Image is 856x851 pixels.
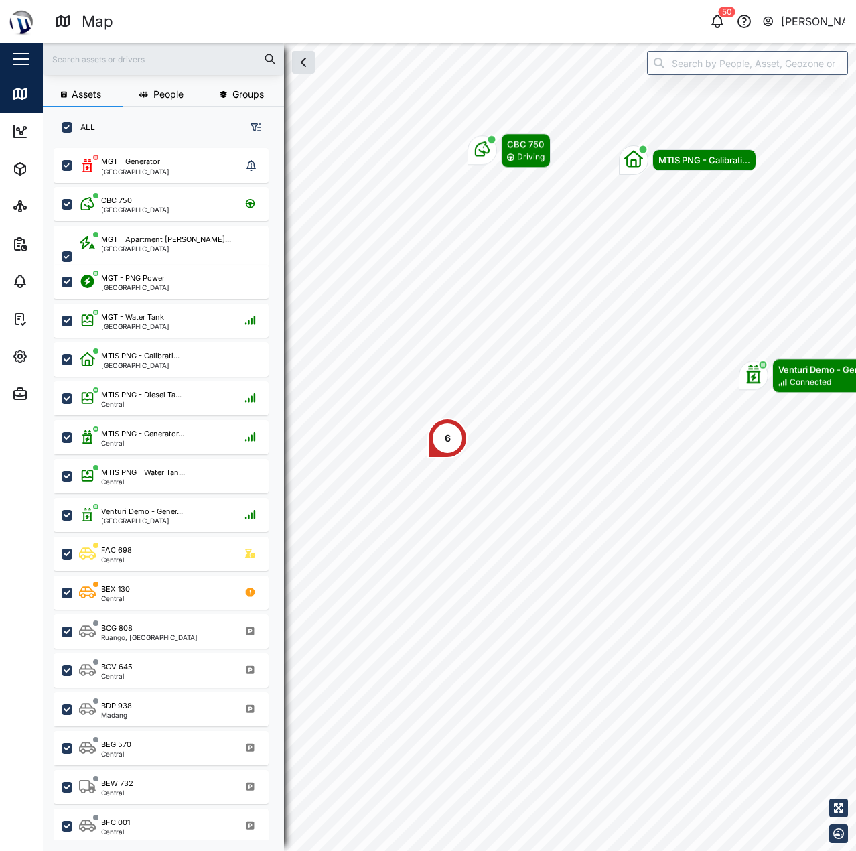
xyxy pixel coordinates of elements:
div: Venturi Demo - Gener... [101,506,183,517]
div: MGT - Generator [101,156,160,168]
div: Map marker [427,418,468,458]
img: Main Logo [7,7,36,36]
div: Central [101,828,130,835]
div: BCG 808 [101,623,133,634]
div: [GEOGRAPHIC_DATA] [101,245,231,252]
div: Admin [35,387,74,401]
div: 50 [719,7,735,17]
div: BEX 130 [101,584,130,595]
div: Connected [790,376,831,389]
div: Map [82,10,113,34]
input: Search assets or drivers [51,49,276,69]
div: MTIS PNG - Generator... [101,428,184,440]
div: Central [101,440,184,446]
div: Map marker [468,133,551,168]
span: People [153,90,184,99]
div: BCV 645 [101,661,133,673]
div: MTIS PNG - Calibrati... [101,350,180,362]
div: [GEOGRAPHIC_DATA] [101,362,180,369]
div: MGT - Water Tank [101,312,164,323]
div: Central [101,478,185,485]
div: Dashboard [35,124,95,139]
div: CBC 750 [507,137,545,151]
div: Madang [101,712,132,718]
div: BEW 732 [101,778,133,789]
div: Driving [517,151,545,163]
div: FAC 698 [101,545,132,556]
div: Reports [35,237,80,251]
label: ALL [72,122,95,133]
div: [GEOGRAPHIC_DATA] [101,323,169,330]
div: BDP 938 [101,700,132,712]
div: Settings [35,349,82,364]
div: [PERSON_NAME] [781,13,845,30]
span: Assets [72,90,101,99]
div: Central [101,595,130,602]
div: [GEOGRAPHIC_DATA] [101,206,169,213]
div: CBC 750 [101,195,132,206]
div: Central [101,789,133,796]
button: [PERSON_NAME] [762,12,845,31]
div: MTIS PNG - Water Tan... [101,467,185,478]
div: Central [101,750,131,757]
div: Ruango, [GEOGRAPHIC_DATA] [101,634,198,641]
div: Map [35,86,65,101]
span: Groups [232,90,264,99]
div: Map marker [619,145,756,175]
div: MTIS PNG - Calibrati... [658,153,750,167]
div: [GEOGRAPHIC_DATA] [101,284,169,291]
div: grid [54,143,283,840]
div: Central [101,673,133,679]
div: Central [101,401,182,407]
div: Sites [35,199,67,214]
div: [GEOGRAPHIC_DATA] [101,168,169,175]
div: BEG 570 [101,739,131,750]
div: [GEOGRAPHIC_DATA] [101,517,183,524]
div: BFC 001 [101,817,130,828]
div: Alarms [35,274,76,289]
div: Assets [35,161,76,176]
div: 6 [445,431,451,446]
div: Central [101,556,132,563]
input: Search by People, Asset, Geozone or Place [647,51,848,75]
div: Tasks [35,312,72,326]
div: MGT - Apartment [PERSON_NAME]... [101,234,231,245]
canvas: Map [43,43,856,851]
div: MGT - PNG Power [101,273,165,284]
div: MTIS PNG - Diesel Ta... [101,389,182,401]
